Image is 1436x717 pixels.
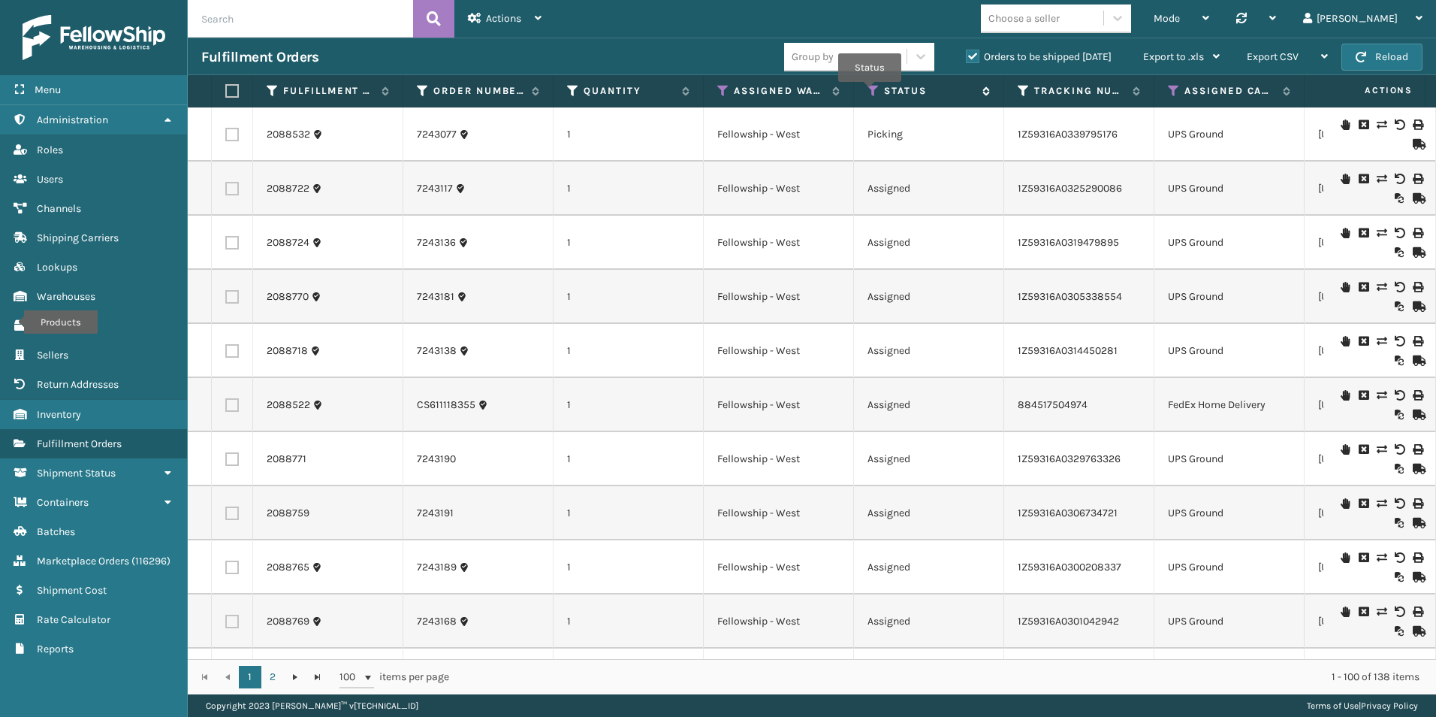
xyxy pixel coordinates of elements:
[1395,193,1404,204] i: Reoptimize
[267,343,308,358] a: 2088718
[1395,174,1404,184] i: Void Label
[267,181,309,196] a: 2088722
[267,506,309,521] a: 2088759
[1359,282,1368,292] i: Cancel Fulfillment Order
[1395,464,1404,474] i: Reoptimize
[704,107,854,162] td: Fellowship - West
[1317,78,1422,103] span: Actions
[1413,498,1422,509] i: Print Label
[1154,324,1305,378] td: UPS Ground
[1154,270,1305,324] td: UPS Ground
[23,15,165,60] img: logo
[1413,626,1422,637] i: Mark as Shipped
[1154,107,1305,162] td: UPS Ground
[37,378,119,391] span: Return Addresses
[1341,228,1350,238] i: On Hold
[37,643,74,655] span: Reports
[417,398,475,413] a: CS611118355
[37,525,75,538] span: Batches
[1395,444,1404,455] i: Void Label
[37,113,108,126] span: Administration
[1359,336,1368,346] i: Cancel Fulfillment Order
[1307,700,1359,711] a: Terms of Use
[470,670,1419,685] div: 1 - 100 of 138 items
[704,649,854,703] td: Fellowship - West
[1154,540,1305,594] td: UPS Ground
[704,540,854,594] td: Fellowship - West
[1395,410,1404,420] i: Reoptimize
[854,432,1004,486] td: Assigned
[1413,301,1422,312] i: Mark as Shipped
[1154,162,1305,216] td: UPS Ground
[554,324,704,378] td: 1
[1395,120,1404,130] i: Void Label
[1395,572,1404,582] i: Reoptimize
[1154,12,1180,25] span: Mode
[704,594,854,649] td: Fellowship - West
[312,671,324,683] span: Go to the last page
[1413,444,1422,455] i: Print Label
[339,666,449,688] span: items per page
[704,324,854,378] td: Fellowship - West
[1377,552,1386,563] i: Change shipping
[201,48,318,66] h3: Fulfillment Orders
[289,671,301,683] span: Go to the next page
[554,649,704,703] td: 1
[734,84,825,98] label: Assigned Warehouse
[1184,84,1275,98] label: Assigned Carrier Service
[37,437,122,450] span: Fulfillment Orders
[1395,607,1404,617] i: Void Label
[988,11,1060,26] div: Choose a seller
[1377,120,1386,130] i: Change shipping
[1018,398,1088,411] a: 884517504974
[554,540,704,594] td: 1
[554,486,704,540] td: 1
[239,666,261,688] a: 1
[1377,607,1386,617] i: Change shipping
[417,235,456,250] a: 7243136
[37,467,116,480] span: Shipment Status
[1395,282,1404,292] i: Void Label
[1395,301,1404,312] i: Reoptimize
[1413,572,1422,582] i: Mark as Shipped
[283,84,374,98] label: Fulfillment Order Id
[854,378,1004,432] td: Assigned
[704,216,854,270] td: Fellowship - West
[284,666,306,688] a: Go to the next page
[1154,432,1305,486] td: UPS Ground
[704,486,854,540] td: Fellowship - West
[206,694,418,717] p: Copyright 2023 [PERSON_NAME]™ v [TECHNICAL_ID]
[966,50,1112,63] label: Orders to be shipped [DATE]
[37,173,63,186] span: Users
[1359,228,1368,238] i: Cancel Fulfillment Order
[704,378,854,432] td: Fellowship - West
[854,324,1004,378] td: Assigned
[554,162,704,216] td: 1
[1377,228,1386,238] i: Change shipping
[1341,282,1350,292] i: On Hold
[267,614,309,629] a: 2088769
[1143,50,1204,63] span: Export to .xls
[854,162,1004,216] td: Assigned
[1341,552,1350,563] i: On Hold
[267,452,306,467] a: 2088771
[1395,228,1404,238] i: Void Label
[1018,615,1119,628] a: 1Z59316A0301042942
[1413,518,1422,528] i: Mark as Shipped
[267,398,310,413] a: 2088522
[1307,694,1418,717] div: |
[1341,390,1350,401] i: On Hold
[1359,552,1368,563] i: Cancel Fulfillment Order
[854,540,1004,594] td: Assigned
[417,127,457,142] a: 7243077
[1154,216,1305,270] td: UPS Ground
[1395,355,1404,366] i: Reoptimize
[433,84,524,98] label: Order Number
[1154,649,1305,703] td: UPS Ground
[1018,128,1118,141] a: 1Z59316A0339795176
[37,290,95,303] span: Warehouses
[1341,444,1350,455] i: On Hold
[1018,290,1122,303] a: 1Z59316A0305338554
[554,270,704,324] td: 1
[1377,390,1386,401] i: Change shipping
